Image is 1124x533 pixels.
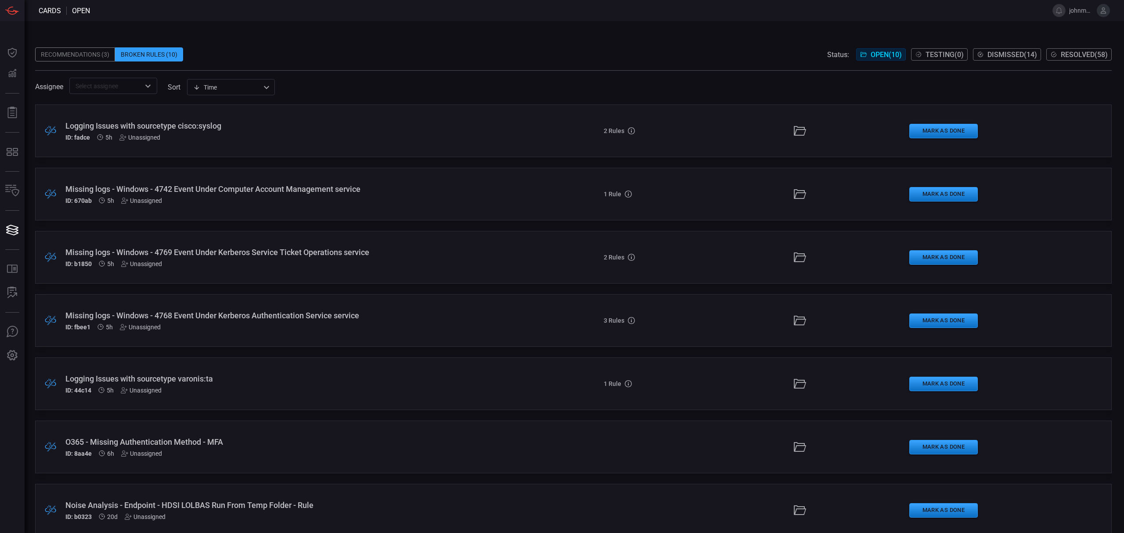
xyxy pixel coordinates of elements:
[119,134,160,141] div: Unassigned
[926,50,964,59] span: Testing ( 0 )
[1061,50,1108,59] span: Resolved ( 58 )
[2,42,23,63] button: Dashboard
[115,47,183,61] div: Broken Rules (10)
[2,102,23,123] button: Reports
[65,134,90,141] h5: ID: fadce
[120,324,161,331] div: Unassigned
[121,450,162,457] div: Unassigned
[2,180,23,202] button: Inventory
[125,513,166,520] div: Unassigned
[65,311,485,320] div: Missing logs - Windows - 4768 Event Under Kerberos Authentication Service service
[2,259,23,280] button: Rule Catalog
[65,513,92,520] h5: ID: b0323
[65,324,90,331] h5: ID: fbee1
[107,260,114,267] span: Aug 25, 2025 4:31 AM
[105,134,112,141] span: Aug 25, 2025 4:37 AM
[107,513,118,520] span: Aug 05, 2025 10:31 AM
[2,220,23,241] button: Cards
[1069,7,1093,14] span: johnmoore
[72,7,90,15] span: open
[39,7,61,15] span: Cards
[2,282,23,303] button: ALERT ANALYSIS
[909,503,978,518] button: Mark as Done
[168,83,180,91] label: sort
[604,317,624,324] h5: 3 Rules
[604,127,624,134] h5: 2 Rules
[2,141,23,162] button: MITRE - Detection Posture
[827,50,849,59] span: Status:
[604,254,624,261] h5: 2 Rules
[107,387,114,394] span: Aug 25, 2025 4:03 AM
[107,450,114,457] span: Aug 25, 2025 3:22 AM
[193,83,261,92] div: Time
[909,187,978,202] button: Mark as Done
[909,440,978,454] button: Mark as Done
[604,191,621,198] h5: 1 Rule
[35,83,63,91] span: Assignee
[72,80,140,91] input: Select assignee
[65,501,485,510] div: Noise Analysis - Endpoint - HDSI LOLBAS Run From Temp Folder - Rule
[65,450,92,457] h5: ID: 8aa4e
[2,63,23,84] button: Detections
[856,48,906,61] button: Open(10)
[911,48,968,61] button: Testing(0)
[121,387,162,394] div: Unassigned
[107,197,114,204] span: Aug 25, 2025 4:37 AM
[65,197,92,204] h5: ID: 670ab
[106,324,113,331] span: Aug 25, 2025 4:09 AM
[909,313,978,328] button: Mark as Done
[1046,48,1112,61] button: Resolved(58)
[604,380,621,387] h5: 1 Rule
[121,260,162,267] div: Unassigned
[142,80,154,92] button: Open
[909,250,978,265] button: Mark as Done
[35,47,115,61] div: Recommendations (3)
[65,248,485,257] div: Missing logs - Windows - 4769 Event Under Kerberos Service Ticket Operations service
[65,121,485,130] div: Logging Issues with sourcetype cisco:syslog
[65,437,485,447] div: O365 - Missing Authentication Method - MFA
[65,387,91,394] h5: ID: 44c14
[121,197,162,204] div: Unassigned
[909,377,978,391] button: Mark as Done
[987,50,1037,59] span: Dismissed ( 14 )
[65,184,485,194] div: Missing logs - Windows - 4742 Event Under Computer Account Management service
[909,124,978,138] button: Mark as Done
[973,48,1041,61] button: Dismissed(14)
[2,345,23,366] button: Preferences
[65,260,92,267] h5: ID: b1850
[871,50,902,59] span: Open ( 10 )
[2,321,23,342] button: Ask Us A Question
[65,374,485,383] div: Logging Issues with sourcetype varonis:ta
